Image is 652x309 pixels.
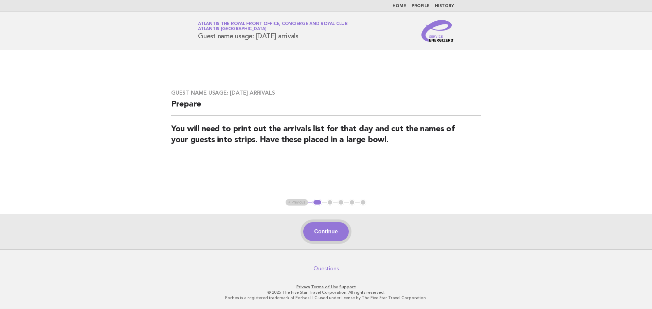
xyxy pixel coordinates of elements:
[435,4,454,8] a: History
[118,290,534,295] p: © 2025 The Five Star Travel Corporation. All rights reserved.
[313,265,339,272] a: Questions
[198,22,348,40] h1: Guest name usage: [DATE] arrivals
[339,285,356,289] a: Support
[171,99,481,116] h2: Prepare
[421,20,454,42] img: Service Energizers
[198,27,267,32] span: Atlantis [GEOGRAPHIC_DATA]
[393,4,406,8] a: Home
[118,284,534,290] p: · ·
[303,222,348,241] button: Continue
[171,124,481,151] h2: You will need to print out the arrivals list for that day and cut the names of your guests into s...
[312,199,322,206] button: 1
[171,90,481,96] h3: Guest name usage: [DATE] arrivals
[198,22,348,31] a: Atlantis The Royal Front Office, Concierge and Royal ClubAtlantis [GEOGRAPHIC_DATA]
[311,285,338,289] a: Terms of Use
[118,295,534,301] p: Forbes is a registered trademark of Forbes LLC used under license by The Five Star Travel Corpora...
[412,4,430,8] a: Profile
[296,285,310,289] a: Privacy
